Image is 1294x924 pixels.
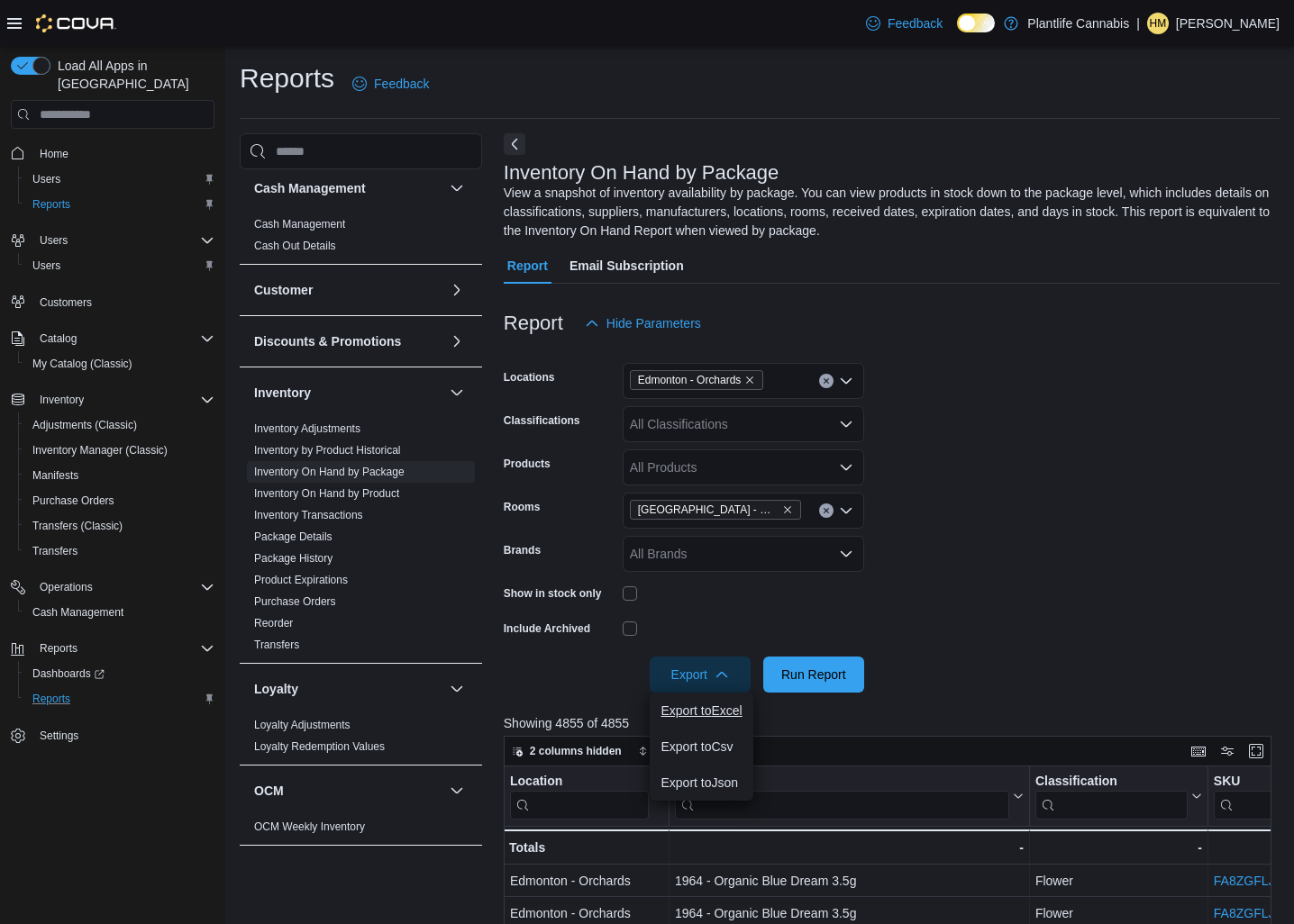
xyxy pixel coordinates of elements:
a: Inventory On Hand by Package [254,466,405,478]
button: Transfers (Classic) [18,513,222,539]
span: 2 columns hidden [530,744,622,758]
a: Inventory by Product Historical [254,444,401,457]
a: Cash Management [254,218,345,231]
div: Location [510,774,649,820]
span: Users [25,255,214,276]
div: - [675,837,1024,858]
span: Reports [32,638,214,659]
label: Include Archived [504,621,590,636]
span: Reports [40,641,77,656]
span: Inventory by Product Historical [254,443,401,457]
a: My Catalog (Classic) [25,353,140,375]
span: Email Subscription [570,248,684,284]
a: Purchase Orders [25,490,122,512]
span: Export to Csv [661,739,742,754]
a: Transfers (Classic) [25,515,130,537]
button: Catalog [4,326,222,351]
div: Flower [1035,870,1202,892]
span: Package History [254,551,333,566]
a: Settings [32,725,86,747]
button: Operations [4,575,222,600]
button: Cash Management [254,179,442,197]
button: Customers [4,289,222,315]
div: Edmonton - Orchards [510,870,663,892]
a: Cash Out Details [254,240,336,252]
span: Inventory [40,393,84,407]
span: Product Expirations [254,573,348,587]
button: OCM [446,780,468,802]
span: Catalog [40,331,77,346]
button: Discounts & Promotions [446,331,468,352]
div: Harper Mcnalley [1147,13,1169,34]
button: Home [4,140,222,166]
span: Transfers [32,544,77,558]
span: Transfers (Classic) [32,519,123,533]
div: Flower [1035,902,1202,924]
span: Users [32,230,214,251]
a: Cash Management [25,602,131,623]
a: Feedback [345,66,436,102]
span: Run Report [781,666,846,684]
img: Cova [36,14,116,32]
p: | [1136,13,1140,34]
span: Feedback [888,14,943,32]
button: Run Report [763,657,864,693]
button: Manifests [18,463,222,488]
button: Reports [18,192,222,217]
label: Classifications [504,413,580,428]
button: Open list of options [839,503,853,518]
a: Feedback [859,5,950,41]
button: Users [4,228,222,253]
span: Export [661,657,740,693]
button: Inventory [4,387,222,412]
button: Catalog [32,328,84,349]
button: OCM [254,782,442,800]
span: Reports [32,197,70,212]
button: Purchase Orders [18,488,222,513]
a: Manifests [25,465,86,486]
span: Users [32,258,60,273]
nav: Complex example [11,132,214,795]
span: Operations [32,576,214,598]
h3: Inventory On Hand by Package [504,162,779,184]
input: Dark Mode [957,14,995,32]
div: 1964 - Organic Blue Dream 3.5g [675,902,1024,924]
button: Open list of options [839,374,853,388]
span: Report [507,248,548,284]
span: Adjustments (Classic) [32,418,137,432]
span: Purchase Orders [254,594,336,609]
div: Classification [1035,774,1188,791]
button: Export [650,657,751,693]
a: Reports [25,688,77,710]
button: Remove Edmonton - Orchards from selection in this group [744,375,755,385]
button: Inventory [32,389,91,411]
button: Display options [1217,740,1238,762]
button: Customer [446,279,468,301]
span: Purchase Orders [32,494,114,508]
button: Adjustments (Classic) [18,412,222,438]
div: - [1035,837,1202,858]
p: [PERSON_NAME] [1176,13,1280,34]
div: OCM [240,816,482,845]
label: Show in stock only [504,586,602,601]
h3: Customer [254,281,313,299]
span: Operations [40,580,93,594]
div: Totals [509,837,663,858]
span: Feedback [374,75,429,93]
span: Cash Out Details [254,239,336,253]
span: Adjustments (Classic) [25,414,214,436]
a: Users [25,168,68,190]
h3: Pricing [254,862,296,880]
button: Next [504,133,525,155]
h3: Report [504,313,563,334]
button: Export toExcel [650,693,752,729]
span: My Catalog (Classic) [32,357,132,371]
span: Export to Excel [661,703,742,718]
a: Product Expirations [254,574,348,586]
button: Open list of options [839,460,853,475]
p: Plantlife Cannabis [1027,13,1129,34]
button: Reports [32,638,85,659]
a: Inventory Transactions [254,509,363,521]
span: Cash Management [25,602,214,623]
